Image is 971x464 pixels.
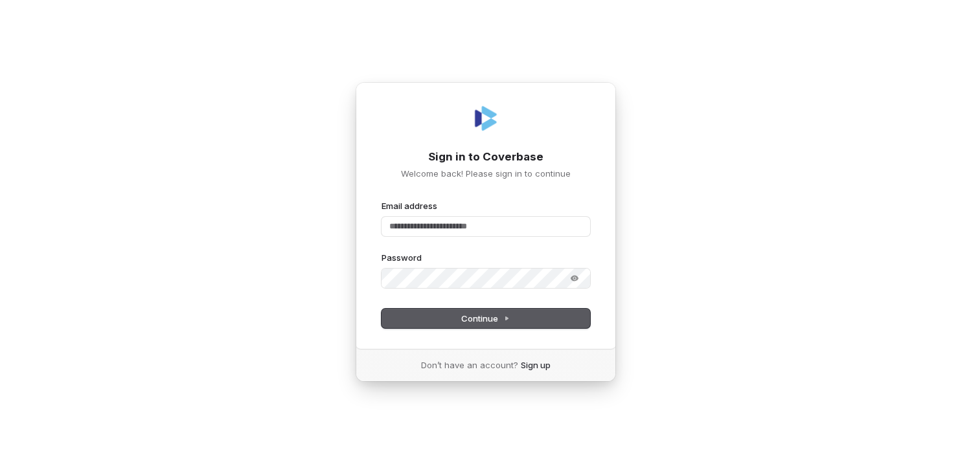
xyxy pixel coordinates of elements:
button: Continue [382,309,590,328]
button: Show password [562,271,588,286]
a: Sign up [521,359,551,371]
h1: Sign in to Coverbase [382,149,590,165]
label: Email address [382,200,437,212]
span: Don’t have an account? [421,359,518,371]
p: Welcome back! Please sign in to continue [382,168,590,179]
label: Password [382,252,422,263]
img: Coverbase [470,103,501,134]
span: Continue [461,313,510,324]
